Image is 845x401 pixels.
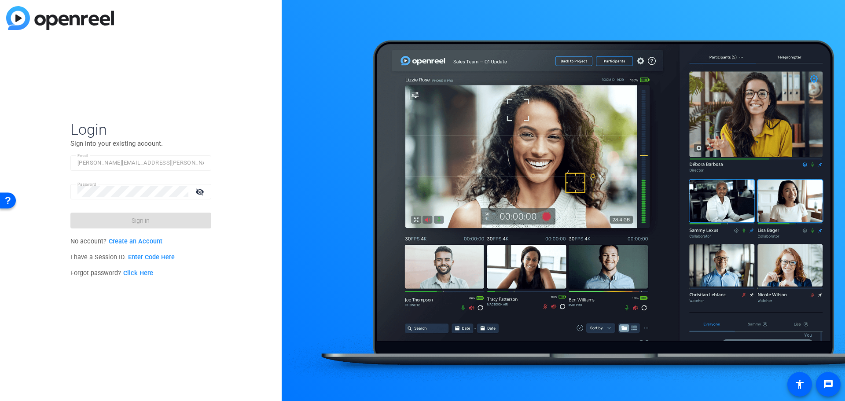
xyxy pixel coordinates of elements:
mat-icon: message [823,379,834,390]
img: blue-gradient.svg [6,6,114,30]
p: Sign into your existing account. [70,139,211,148]
mat-icon: visibility_off [190,185,211,198]
span: Forgot password? [70,269,153,277]
span: I have a Session ID. [70,254,175,261]
mat-label: Email [77,153,88,158]
a: Enter Code Here [128,254,175,261]
a: Click Here [123,269,153,277]
input: Enter Email Address [77,158,204,168]
a: Create an Account [109,238,162,245]
mat-label: Password [77,182,96,187]
span: Login [70,120,211,139]
span: No account? [70,238,162,245]
mat-icon: accessibility [794,379,805,390]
